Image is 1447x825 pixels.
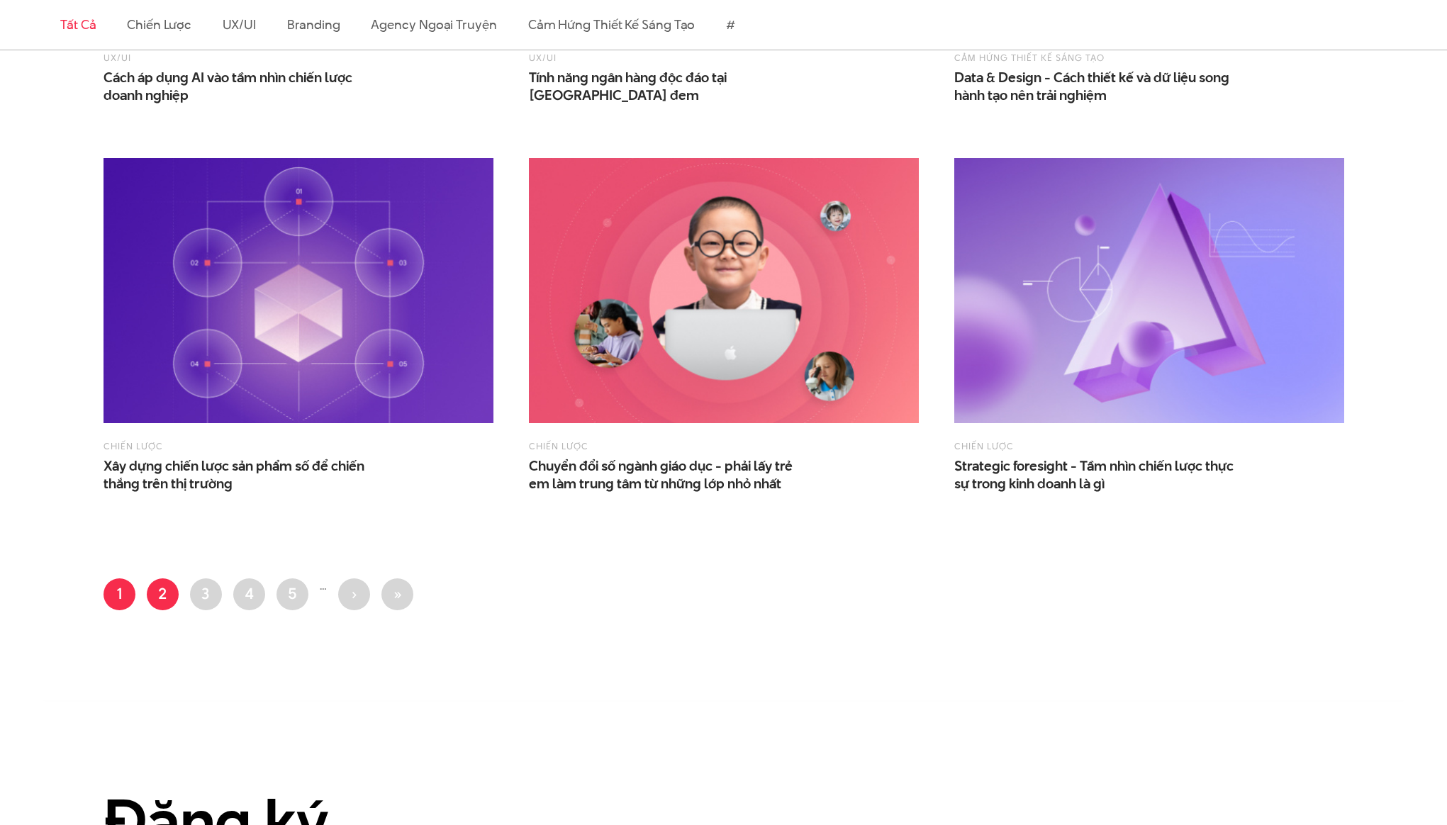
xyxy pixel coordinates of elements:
[60,16,96,33] a: Tất cả
[351,583,357,604] span: ›
[954,69,1238,104] a: Data & Design - Cách thiết kế và dữ liệu songhành tạo nên trải nghiệm
[726,16,735,33] a: #
[954,475,1105,493] span: sự trong kinh doanh là gì
[954,69,1238,104] span: Data & Design - Cách thiết kế và dữ liệu song
[393,583,402,604] span: »
[954,158,1344,423] img: Strategic foresight - Tầm nhìn chiến lược thực sự trong kinh doanh là gì
[104,69,387,104] a: Cách áp dụng AI vào tầm nhìn chiến lượcdoanh nghiệp
[371,16,496,33] a: Agency ngoại truyện
[104,439,163,452] a: Chiến lược
[104,457,387,493] span: Xây dựng chiến lược sản phẩm số để chiến
[954,439,1014,452] a: Chiến lược
[147,578,179,610] a: 2
[529,457,812,493] a: Chuyển đổi số ngành giáo dục - phải lấy trẻem làm trung tâm từ những lớp nhỏ nhất
[287,16,340,33] a: Branding
[233,578,265,610] a: 4
[104,86,189,104] span: doanh nghiệp
[529,158,919,423] img: Chuyển đổi số ngành giáo dục
[104,475,233,493] span: thắng trên thị trường
[529,51,557,64] a: UX/UI
[528,16,695,33] a: Cảm hứng thiết kế sáng tạo
[223,16,257,33] a: UX/UI
[954,51,1105,64] a: Cảm hứng thiết kế sáng tạo
[954,457,1238,493] span: Strategic foresight - Tầm nhìn chiến lược thực
[529,457,812,493] span: Chuyển đổi số ngành giáo dục - phải lấy trẻ
[529,475,781,493] span: em làm trung tâm từ những lớp nhỏ nhất
[954,457,1238,493] a: Strategic foresight - Tầm nhìn chiến lược thựcsự trong kinh doanh là gì
[529,439,588,452] a: Chiến lược
[104,69,387,104] span: Cách áp dụng AI vào tầm nhìn chiến lược
[954,86,1107,104] span: hành tạo nên trải nghiệm
[104,457,387,493] a: Xây dựng chiến lược sản phẩm số để chiếnthắng trên thị trường
[320,578,327,593] li: …
[104,158,493,423] img: Xây dựng chiến lược sản phẩm số để chiến thắng trên thị trường
[127,16,191,33] a: Chiến lược
[190,578,222,610] a: 3
[529,69,812,104] a: Tính năng ngân hàng độc đáo tại [GEOGRAPHIC_DATA] đem
[104,51,131,64] a: UX/UI
[276,578,308,610] a: 5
